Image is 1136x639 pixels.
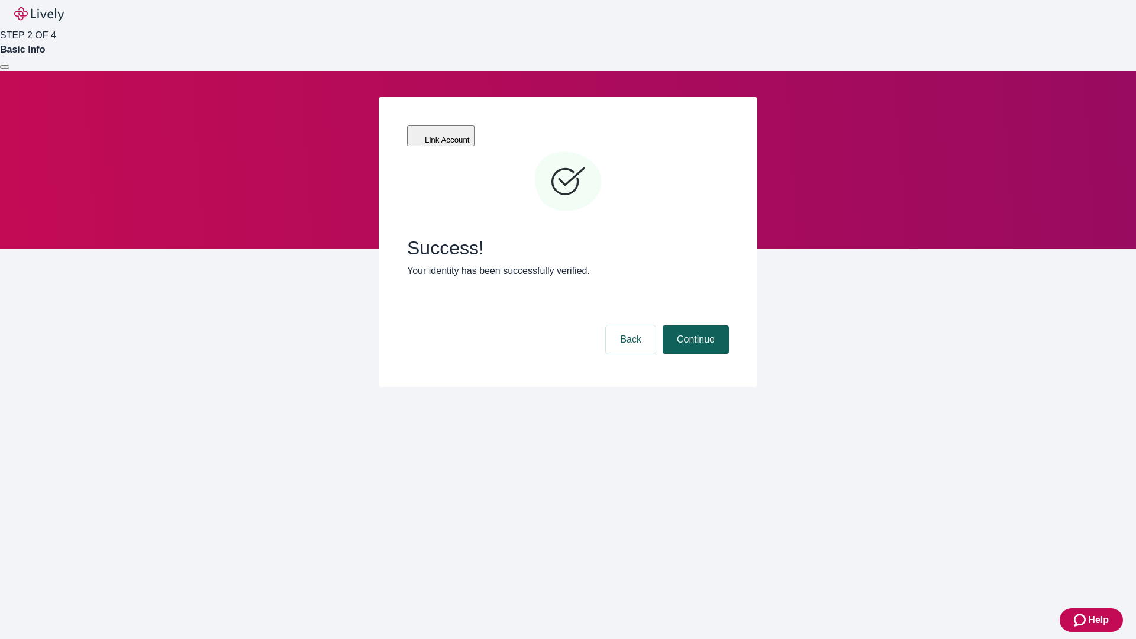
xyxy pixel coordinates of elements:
button: Back [606,325,656,354]
span: Success! [407,237,729,259]
img: Lively [14,7,64,21]
span: Help [1088,613,1109,627]
svg: Zendesk support icon [1074,613,1088,627]
button: Zendesk support iconHelp [1060,608,1123,632]
p: Your identity has been successfully verified. [407,264,729,278]
button: Link Account [407,125,475,146]
svg: Checkmark icon [532,147,603,218]
button: Continue [663,325,729,354]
